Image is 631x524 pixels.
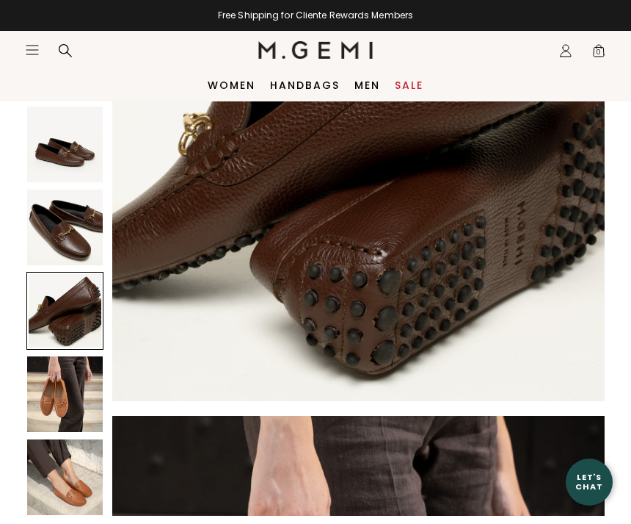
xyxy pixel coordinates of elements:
[258,41,373,59] img: M.Gemi
[27,439,103,515] img: The Pastoso Signature
[27,107,103,182] img: The Pastoso Signature
[27,190,103,265] img: The Pastoso Signature
[591,46,606,61] span: 0
[270,79,340,91] a: Handbags
[27,356,103,432] img: The Pastoso Signature
[566,473,613,491] div: Let's Chat
[395,79,423,91] a: Sale
[25,43,40,57] button: Open site menu
[208,79,255,91] a: Women
[354,79,380,91] a: Men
